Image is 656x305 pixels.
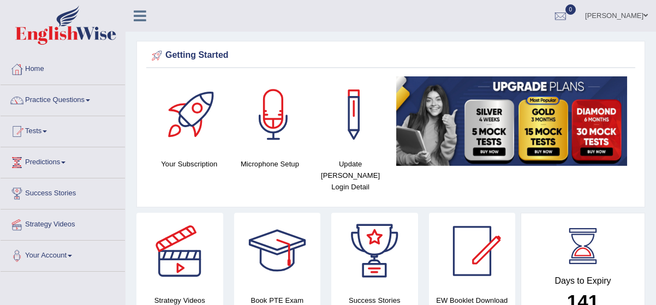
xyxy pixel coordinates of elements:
h4: Update [PERSON_NAME] Login Detail [315,158,385,193]
h4: Days to Expiry [533,276,633,286]
div: Getting Started [149,47,633,64]
a: Home [1,54,125,81]
span: 0 [565,4,576,15]
h4: Microphone Setup [235,158,305,170]
a: Strategy Videos [1,210,125,237]
h4: Your Subscription [154,158,224,170]
a: Success Stories [1,178,125,206]
a: Tests [1,116,125,143]
a: Practice Questions [1,85,125,112]
a: Predictions [1,147,125,175]
img: small5.jpg [396,76,627,166]
a: Your Account [1,241,125,268]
